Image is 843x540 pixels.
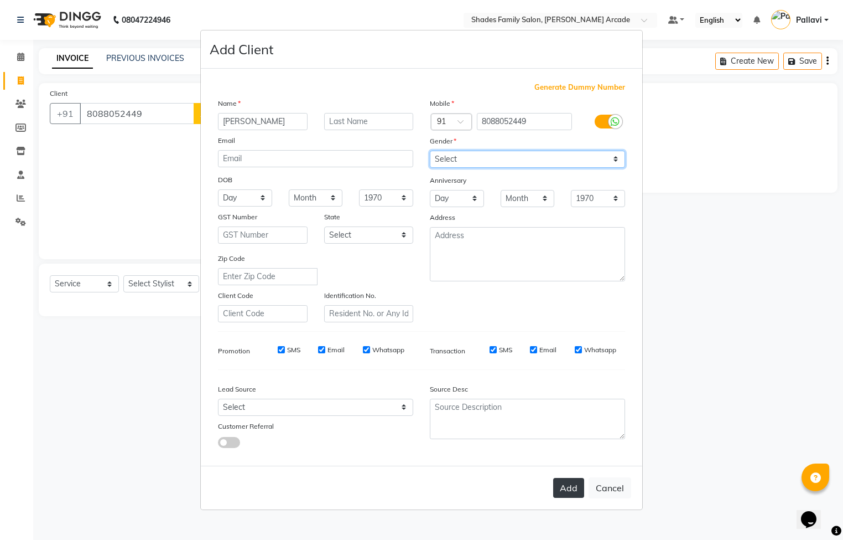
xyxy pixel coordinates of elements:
[324,305,414,322] input: Resident No. or Any Id
[553,478,584,498] button: Add
[430,176,466,186] label: Anniversary
[218,175,232,185] label: DOB
[534,82,625,93] span: Generate Dummy Number
[430,346,465,356] label: Transaction
[218,212,257,222] label: GST Number
[324,291,376,301] label: Identification No.
[327,345,345,355] label: Email
[499,345,512,355] label: SMS
[218,346,250,356] label: Promotion
[430,99,454,109] label: Mobile
[324,113,414,130] input: Last Name
[372,345,404,355] label: Whatsapp
[430,384,468,394] label: Source Desc
[218,421,274,431] label: Customer Referral
[589,477,631,498] button: Cancel
[430,213,455,223] label: Address
[218,291,253,301] label: Client Code
[584,345,616,355] label: Whatsapp
[218,136,235,146] label: Email
[218,268,318,285] input: Enter Zip Code
[218,254,245,264] label: Zip Code
[218,150,413,167] input: Email
[218,384,256,394] label: Lead Source
[430,136,456,146] label: Gender
[218,113,308,130] input: First Name
[218,99,241,109] label: Name
[324,212,340,222] label: State
[287,345,300,355] label: SMS
[539,345,556,355] label: Email
[218,305,308,322] input: Client Code
[797,496,832,529] iframe: chat widget
[477,113,573,130] input: Mobile
[210,39,273,59] h4: Add Client
[218,227,308,244] input: GST Number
